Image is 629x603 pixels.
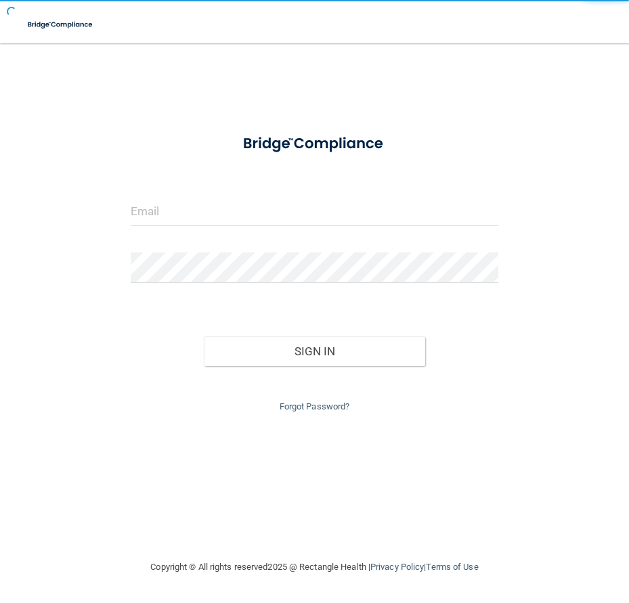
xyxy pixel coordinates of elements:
input: Email [131,196,498,226]
img: bridge_compliance_login_screen.278c3ca4.svg [227,125,402,163]
div: Copyright © All rights reserved 2025 @ Rectangle Health | | [68,545,562,589]
img: bridge_compliance_login_screen.278c3ca4.svg [20,11,101,39]
a: Forgot Password? [280,401,350,411]
button: Sign In [204,336,425,366]
a: Privacy Policy [370,562,424,572]
a: Terms of Use [426,562,478,572]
